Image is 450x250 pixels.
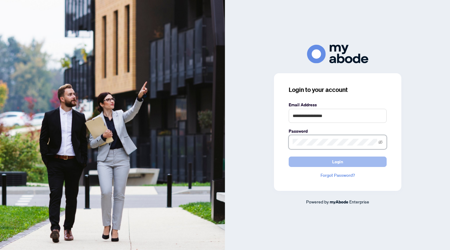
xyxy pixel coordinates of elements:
[307,45,368,63] img: ma-logo
[332,157,343,167] span: Login
[378,140,383,144] span: eye-invisible
[289,128,387,134] label: Password
[289,172,387,179] a: Forgot Password?
[349,199,369,204] span: Enterprise
[289,85,387,94] h3: Login to your account
[289,101,387,108] label: Email Address
[289,157,387,167] button: Login
[306,199,329,204] span: Powered by
[330,199,348,205] a: myAbode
